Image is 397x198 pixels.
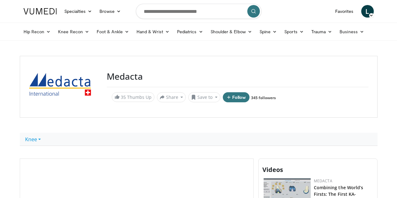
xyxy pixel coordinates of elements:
[136,4,261,19] input: Search topics, interventions
[107,71,368,82] h3: Medacta
[61,5,96,18] a: Specialties
[331,5,357,18] a: Favorites
[256,25,281,38] a: Spine
[207,25,256,38] a: Shoulder & Elbow
[281,25,308,38] a: Sports
[336,25,368,38] a: Business
[24,8,57,14] img: VuMedi Logo
[20,133,46,146] a: Knee
[262,165,283,174] span: Videos
[361,5,374,18] a: L
[133,25,173,38] a: Hand & Wrist
[157,92,186,102] button: Share
[93,25,133,38] a: Foot & Ankle
[251,95,276,100] a: 345 followers
[223,92,250,102] button: Follow
[188,92,220,102] button: Save to
[20,25,55,38] a: Hip Recon
[112,92,154,102] a: 35 Thumbs Up
[96,5,125,18] a: Browse
[308,25,336,38] a: Trauma
[314,178,332,184] a: Medacta
[121,94,126,100] span: 35
[173,25,207,38] a: Pediatrics
[54,25,93,38] a: Knee Recon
